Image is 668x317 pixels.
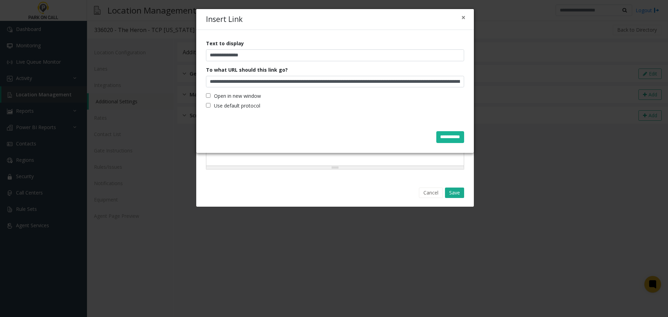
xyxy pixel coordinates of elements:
label: To what URL should this link go? [206,66,288,73]
label: Use default protocol [206,102,260,109]
button: Close [461,14,466,21]
input: Open in new window [206,93,210,98]
label: Open in new window [206,92,261,100]
h4: Insert Link [206,14,242,25]
input: Use default protocol [206,103,210,108]
label: Text to display [206,40,244,47]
